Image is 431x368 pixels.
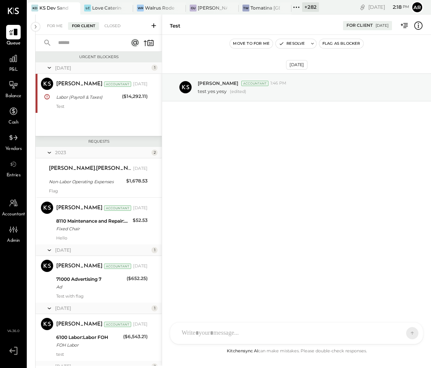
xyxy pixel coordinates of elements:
[230,39,273,48] button: Move to for me
[198,88,227,95] p: test yes yesy
[56,334,121,341] div: 6100 Labor:Labor FOH
[56,235,148,241] div: Hello
[56,104,148,109] div: Test
[56,93,120,101] div: Labor (Payroll & Taxes)
[43,22,67,30] div: For Me
[286,60,307,70] div: [DATE]
[56,225,130,233] div: Fixed Chair
[133,81,148,87] div: [DATE]
[68,22,99,30] div: For Client
[346,23,373,29] div: For Client
[0,196,26,218] a: Accountant
[7,40,21,47] span: Queue
[151,305,158,311] div: 1
[56,293,148,299] div: Test with flag
[242,5,249,11] div: TW
[55,65,150,71] div: [DATE]
[104,81,131,87] div: Accountant
[56,341,121,349] div: FOH Labor
[56,352,148,357] div: test
[84,5,91,11] div: LC
[376,23,389,28] div: [DATE]
[0,222,26,244] a: Admin
[126,177,148,185] div: $1,678.53
[319,39,363,48] button: Flag as Blocker
[55,305,150,311] div: [DATE]
[56,283,124,291] div: Ad
[56,80,102,88] div: [PERSON_NAME]
[104,205,131,211] div: Accountant
[0,51,26,73] a: P&L
[133,205,148,211] div: [DATE]
[39,139,158,144] div: Requests
[270,80,286,86] span: 1:46 PM
[230,89,246,95] span: (edited)
[302,2,319,12] div: + 282
[104,264,131,269] div: Accountant
[55,247,150,253] div: [DATE]
[368,3,409,11] div: [DATE]
[49,165,132,173] div: [PERSON_NAME].[PERSON_NAME]
[133,263,148,269] div: [DATE]
[170,22,181,29] div: test
[92,5,122,11] div: Love Catering, Inc.
[8,119,18,126] span: Cash
[56,275,124,283] div: 71000 Advertising 7
[0,157,26,179] a: Entries
[276,39,308,48] button: Resolve
[5,146,22,153] span: Vendors
[7,172,21,179] span: Entries
[56,321,102,328] div: [PERSON_NAME]
[411,1,423,13] button: Ar
[145,5,174,11] div: Walrus Rodeo
[7,238,20,244] span: Admin
[151,247,158,253] div: 1
[133,217,148,224] div: $52.53
[241,81,268,86] div: Accountant
[0,104,26,126] a: Cash
[39,5,69,11] div: KS Dev Sandbox
[39,54,158,60] div: Urgent Blockers
[198,5,227,11] div: [PERSON_NAME] Union Market
[0,130,26,153] a: Vendors
[0,78,26,100] a: Balance
[56,204,102,212] div: [PERSON_NAME]
[49,188,148,194] div: Flag
[5,93,21,100] span: Balance
[56,217,130,225] div: 8110 Maintenance and Repair:Building Repairs
[101,22,124,30] div: Closed
[133,321,148,327] div: [DATE]
[104,322,131,327] div: Accountant
[55,149,150,156] div: 2023
[250,5,280,11] div: Tomatina [GEOGRAPHIC_DATA]
[0,25,26,47] a: Queue
[122,93,148,100] div: ($14,292.11)
[56,262,102,270] div: [PERSON_NAME]
[31,5,38,11] div: KD
[190,5,197,11] div: GU
[2,211,25,218] span: Accountant
[151,150,158,156] div: 2
[359,3,366,11] div: copy link
[123,333,148,340] div: ($6,543.21)
[198,80,238,86] span: [PERSON_NAME]
[49,178,124,186] div: Non-Labor Operating Expenses
[151,65,158,71] div: 1
[137,5,144,11] div: WR
[133,166,148,172] div: [DATE]
[127,275,148,282] div: ($652.25)
[9,67,18,73] span: P&L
